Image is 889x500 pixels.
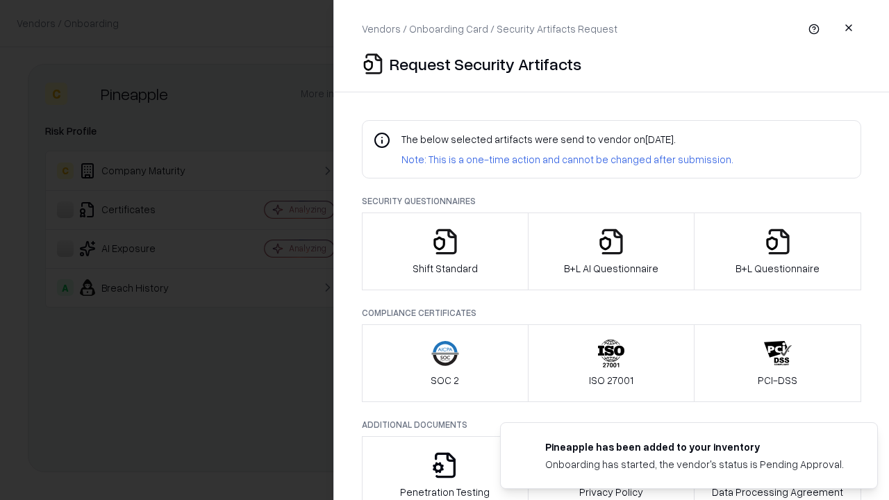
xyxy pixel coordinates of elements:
button: Shift Standard [362,212,529,290]
p: Additional Documents [362,419,861,431]
div: Pineapple has been added to your inventory [545,440,844,454]
p: ISO 27001 [589,373,633,387]
img: pineappleenergy.com [517,440,534,456]
p: Privacy Policy [579,485,643,499]
p: SOC 2 [431,373,459,387]
p: Penetration Testing [400,485,490,499]
p: Security Questionnaires [362,195,861,207]
p: Vendors / Onboarding Card / Security Artifacts Request [362,22,617,36]
button: B+L Questionnaire [694,212,861,290]
div: Onboarding has started, the vendor's status is Pending Approval. [545,457,844,472]
p: Data Processing Agreement [712,485,843,499]
button: PCI-DSS [694,324,861,402]
p: B+L AI Questionnaire [564,261,658,276]
button: B+L AI Questionnaire [528,212,695,290]
button: SOC 2 [362,324,529,402]
p: B+L Questionnaire [736,261,820,276]
button: ISO 27001 [528,324,695,402]
p: PCI-DSS [758,373,797,387]
p: Shift Standard [413,261,478,276]
p: Note: This is a one-time action and cannot be changed after submission. [401,152,733,167]
p: Request Security Artifacts [390,53,581,75]
p: The below selected artifacts were send to vendor on [DATE] . [401,132,733,147]
p: Compliance Certificates [362,307,861,319]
